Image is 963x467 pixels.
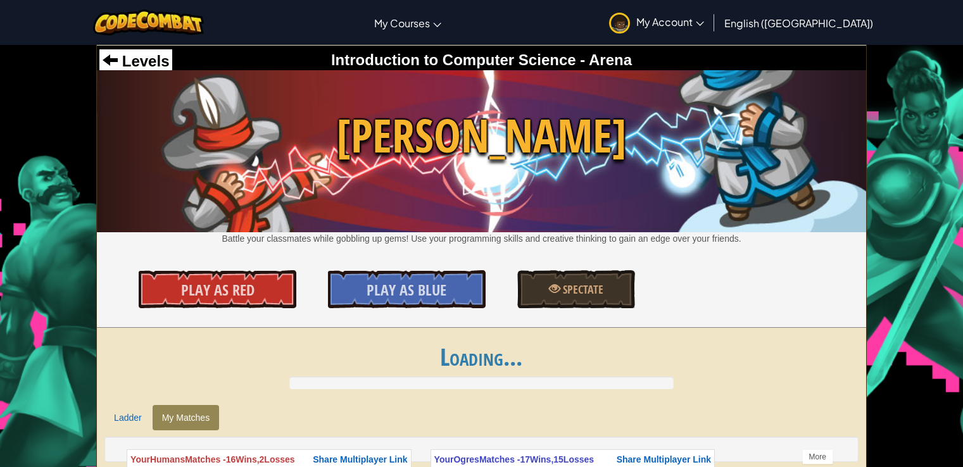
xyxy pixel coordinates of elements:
a: English ([GEOGRAPHIC_DATA]) [718,6,879,40]
img: Wakka Maul [97,70,866,232]
h1: Loading... [97,344,866,370]
span: Matches - [185,454,226,464]
p: Battle your classmates while gobbling up gems! Use your programming skills and creative thinking ... [97,232,866,245]
a: My Account [603,3,710,42]
span: English ([GEOGRAPHIC_DATA]) [724,16,873,30]
span: My Courses [374,16,430,30]
img: avatar [609,13,630,34]
span: Losses [264,454,294,464]
span: [PERSON_NAME] [97,103,866,168]
span: - Arena [576,51,632,68]
span: Losses [563,454,594,464]
span: Levels [118,53,169,70]
a: My Matches [153,405,219,430]
a: Ladder [104,405,151,430]
span: Play As Red [181,280,255,300]
img: CodeCombat logo [93,9,204,35]
span: Play As Blue [367,280,446,300]
a: Levels [103,53,169,70]
span: Share Multiplayer Link [617,454,711,464]
span: Introduction to Computer Science [331,51,576,68]
span: Spectate [560,282,603,297]
a: My Courses [368,6,448,40]
span: Wins, [530,454,553,464]
span: Your [130,454,150,464]
span: Matches - [479,454,520,464]
span: Your [434,454,454,464]
span: Wins, [236,454,259,464]
a: Spectate [517,270,636,308]
span: Share Multiplayer Link [313,454,407,464]
span: My Account [636,15,704,28]
div: More [802,449,833,464]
